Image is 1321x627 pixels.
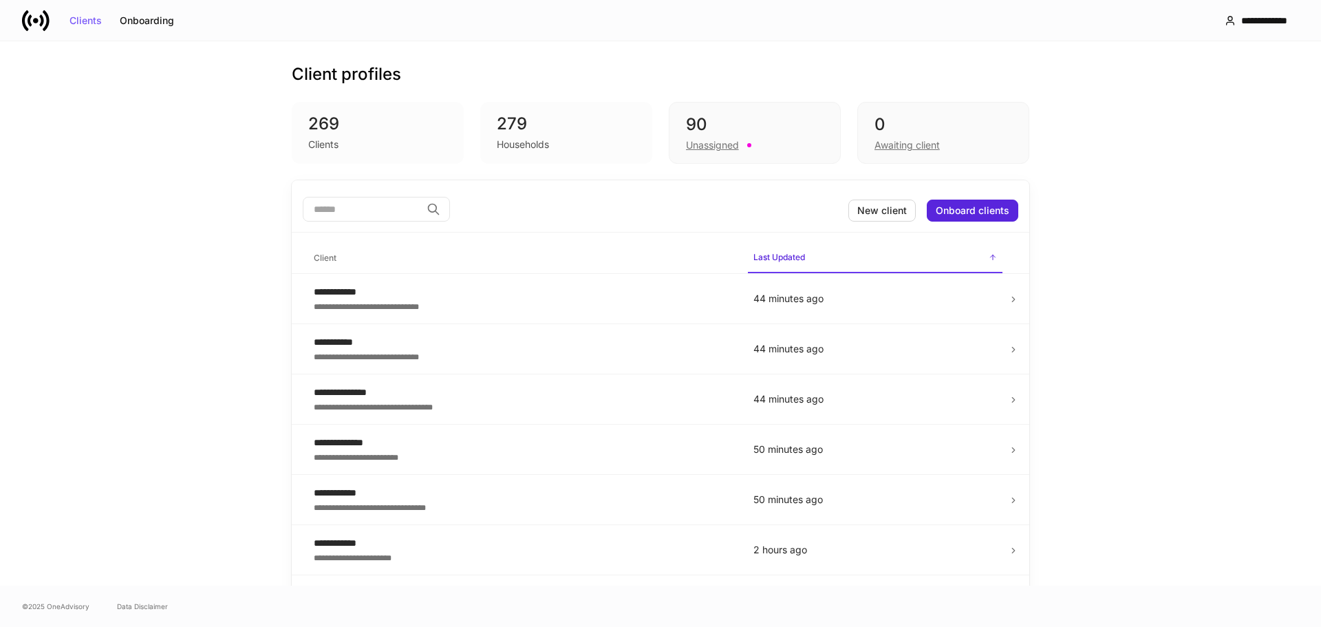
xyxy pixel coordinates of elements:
[753,292,997,306] p: 44 minutes ago
[874,114,1012,136] div: 0
[936,206,1009,215] div: Onboard clients
[314,251,336,264] h6: Client
[69,16,102,25] div: Clients
[753,251,805,264] h6: Last Updated
[753,342,997,356] p: 44 minutes ago
[753,443,997,456] p: 50 minutes ago
[748,244,1002,273] span: Last Updated
[857,102,1029,164] div: 0Awaiting client
[120,16,174,25] div: Onboarding
[753,392,997,406] p: 44 minutes ago
[874,138,940,152] div: Awaiting client
[857,206,907,215] div: New client
[686,114,824,136] div: 90
[753,493,997,507] p: 50 minutes ago
[308,138,339,151] div: Clients
[669,102,841,164] div: 90Unassigned
[111,10,183,32] button: Onboarding
[22,601,89,612] span: © 2025 OneAdvisory
[848,200,916,222] button: New client
[497,113,636,135] div: 279
[753,543,997,557] p: 2 hours ago
[117,601,168,612] a: Data Disclaimer
[686,138,739,152] div: Unassigned
[292,63,401,85] h3: Client profiles
[497,138,549,151] div: Households
[308,113,447,135] div: 269
[61,10,111,32] button: Clients
[927,200,1018,222] button: Onboard clients
[308,244,737,273] span: Client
